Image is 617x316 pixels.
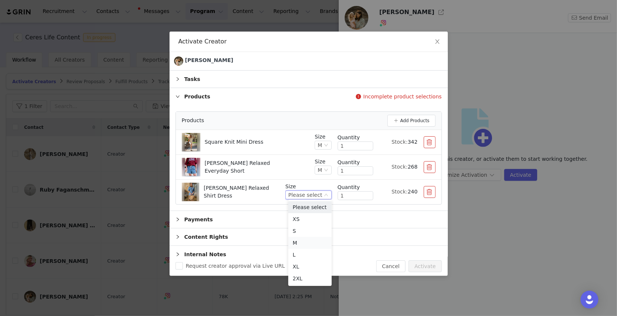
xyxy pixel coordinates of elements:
[185,56,233,64] div: [PERSON_NAME]
[338,159,373,166] div: Quantity
[175,94,180,99] i: icon: right
[175,235,180,239] i: icon: right
[175,252,180,257] i: icon: right
[288,273,332,284] li: 2XL
[170,211,448,228] div: icon: rightPayments
[318,166,322,174] div: M
[408,164,418,170] span: 268
[175,217,180,222] i: icon: right
[338,134,373,141] div: Quantity
[363,93,442,101] span: Incomplete product selections
[376,260,406,272] button: Cancel
[178,38,439,46] div: Activate Creator
[324,143,328,148] i: icon: down
[170,88,448,105] div: icon: rightProducts
[288,261,332,273] li: XL
[185,158,197,176] img: Product Image
[387,115,436,127] button: Add Products
[288,249,332,261] li: L
[183,263,288,269] span: Request creator approval via Live URL
[182,180,200,203] img: Image Background Blur
[338,183,373,191] div: Quantity
[434,39,440,45] i: icon: close
[288,237,332,249] li: M
[204,184,279,200] p: [PERSON_NAME] Relaxed Shirt Dress
[315,133,331,141] p: Size
[379,163,418,171] div: Stock:
[379,188,418,196] div: Stock:
[170,228,448,245] div: icon: rightContent Rights
[324,193,328,198] i: icon: down
[408,260,442,272] button: Activate
[182,130,200,154] img: Image Background Blur
[318,141,322,149] div: M
[205,159,280,175] p: [PERSON_NAME] Relaxed Everyday Short
[288,191,322,199] div: Please select
[315,158,331,166] p: Size
[288,201,332,213] li: Please select
[408,139,418,145] span: 342
[182,155,200,179] img: Image Background Blur
[184,183,197,201] img: Product Image
[379,138,418,146] div: Stock:
[170,71,448,88] div: icon: rightTasks
[175,77,180,81] i: icon: right
[285,183,331,190] p: Size
[427,32,448,52] button: Close
[205,138,263,146] p: Square Knit Mini Dress
[174,56,233,66] a: [PERSON_NAME]
[185,133,197,152] img: Product Image
[288,213,332,225] li: XS
[581,291,598,309] div: Open Intercom Messenger
[174,56,183,66] img: Gemma Peanut
[182,117,204,124] span: Products
[408,189,418,195] span: 240
[170,246,448,263] div: icon: rightInternal Notes
[288,225,332,237] li: S
[324,168,328,173] i: icon: down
